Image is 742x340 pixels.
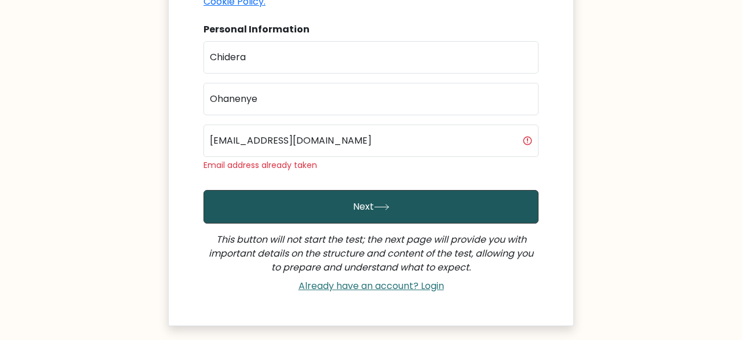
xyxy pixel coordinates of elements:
[203,125,539,157] input: Email
[203,159,539,171] div: Email address already taken
[294,279,449,293] a: Already have an account? Login
[209,233,533,274] i: This button will not start the test; the next page will provide you with important details on the...
[203,41,539,74] input: First name
[203,190,539,224] button: Next
[203,23,539,36] div: Personal Information
[203,83,539,115] input: Last name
